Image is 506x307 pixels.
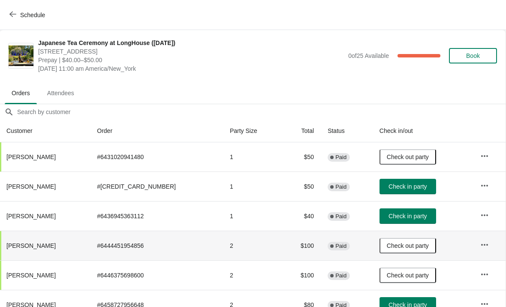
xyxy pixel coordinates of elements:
[6,272,56,279] span: [PERSON_NAME]
[373,120,473,142] th: Check in/out
[379,238,436,253] button: Check out party
[5,85,37,101] span: Orders
[6,153,56,160] span: [PERSON_NAME]
[90,260,223,290] td: # 6446375698600
[389,213,427,220] span: Check in party
[282,231,321,260] td: $100
[38,56,344,64] span: Prepay | $40.00–$50.00
[321,120,373,142] th: Status
[379,149,436,165] button: Check out party
[90,120,223,142] th: Order
[90,172,223,201] td: # [CREDIT_CARD_NUMBER]
[282,260,321,290] td: $100
[379,208,436,224] button: Check in party
[223,120,282,142] th: Party Size
[90,142,223,172] td: # 6431020941480
[38,47,344,56] span: [STREET_ADDRESS]
[17,104,506,120] input: Search by customer
[389,183,427,190] span: Check in party
[223,201,282,231] td: 1
[38,64,344,73] span: [DATE] 11:00 am America/New_York
[282,120,321,142] th: Total
[387,272,429,279] span: Check out party
[223,142,282,172] td: 1
[466,52,480,59] span: Book
[335,272,346,279] span: Paid
[335,184,346,190] span: Paid
[449,48,497,63] button: Book
[40,85,81,101] span: Attendees
[387,242,429,249] span: Check out party
[90,201,223,231] td: # 6436945363112
[223,172,282,201] td: 1
[282,201,321,231] td: $40
[38,39,344,47] span: Japanese Tea Ceremony at LongHouse ([DATE])
[90,231,223,260] td: # 6444451954856
[6,183,56,190] span: [PERSON_NAME]
[379,268,436,283] button: Check out party
[6,242,56,249] span: [PERSON_NAME]
[335,243,346,250] span: Paid
[387,153,429,160] span: Check out party
[223,260,282,290] td: 2
[9,45,33,66] img: Japanese Tea Ceremony at LongHouse (Sept 14)
[20,12,45,18] span: Schedule
[335,213,346,220] span: Paid
[282,142,321,172] td: $50
[282,172,321,201] td: $50
[223,231,282,260] td: 2
[6,213,56,220] span: [PERSON_NAME]
[348,52,389,59] span: 0 of 25 Available
[335,154,346,161] span: Paid
[4,7,52,23] button: Schedule
[379,179,436,194] button: Check in party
